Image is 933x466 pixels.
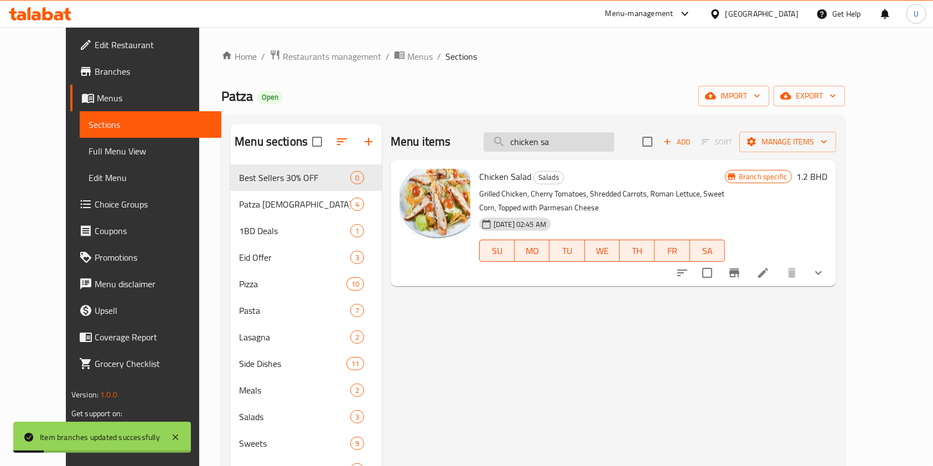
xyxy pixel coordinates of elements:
[533,171,564,184] div: Salads
[230,324,382,350] div: Lasagna2
[519,243,545,259] span: MO
[350,251,364,264] div: items
[239,251,350,264] span: Eid Offer
[351,199,364,210] span: 4
[95,330,213,344] span: Coverage Report
[351,173,364,183] span: 0
[95,304,213,317] span: Upsell
[914,8,919,20] span: U
[230,271,382,297] div: Pizza10
[534,171,563,184] span: Salads
[550,240,584,262] button: TU
[100,387,117,402] span: 1.0.0
[394,49,433,64] a: Menus
[636,130,659,153] span: Select section
[239,304,350,317] div: Pasta
[779,260,805,286] button: delete
[89,144,213,158] span: Full Menu View
[89,118,213,131] span: Sections
[95,277,213,291] span: Menu disclaimer
[71,417,142,432] a: Support.OpsPlatform
[239,357,346,370] span: Side Dishes
[95,224,213,237] span: Coupons
[261,50,265,63] li: /
[669,260,696,286] button: sort-choices
[696,261,719,284] span: Select to update
[305,130,329,153] span: Select all sections
[239,224,350,237] span: 1BD Deals
[239,410,350,423] span: Salads
[350,437,364,450] div: items
[662,136,692,148] span: Add
[95,38,213,51] span: Edit Restaurant
[70,350,222,377] a: Grocery Checklist
[230,403,382,430] div: Salads3
[351,252,364,263] span: 3
[230,164,382,191] div: Best Sellers 30% OFF0
[659,133,694,151] span: Add item
[347,359,364,369] span: 11
[756,266,770,279] a: Edit menu item
[70,324,222,350] a: Coverage Report
[400,169,470,240] img: Chicken Salad
[351,226,364,236] span: 1
[698,86,769,106] button: import
[515,240,550,262] button: MO
[707,89,760,103] span: import
[351,332,364,343] span: 2
[71,406,122,421] span: Get support on:
[221,50,257,63] a: Home
[346,357,364,370] div: items
[620,240,655,262] button: TH
[221,49,845,64] nav: breadcrumb
[70,191,222,218] a: Choice Groups
[70,271,222,297] a: Menu disclaimer
[694,243,721,259] span: SA
[589,243,615,259] span: WE
[479,187,725,215] p: Grilled Chicken, Cherry Tomatoes, Shredded Carrots, Roman Lettuce, Sweet Corn, Topped with Parmes...
[230,191,382,218] div: Patza [DEMOGRAPHIC_DATA]4
[479,240,515,262] button: SU
[239,330,350,344] span: Lasagna
[70,218,222,244] a: Coupons
[239,437,350,450] div: Sweets
[659,243,685,259] span: FR
[437,50,441,63] li: /
[95,65,213,78] span: Branches
[659,133,694,151] button: Add
[489,219,551,230] span: [DATE] 02:45 AM
[796,169,827,184] h6: 1.2 BHD
[283,50,381,63] span: Restaurants management
[554,243,580,259] span: TU
[70,58,222,85] a: Branches
[239,198,350,211] span: Patza [DEMOGRAPHIC_DATA]
[585,240,620,262] button: WE
[329,128,355,155] span: Sort sections
[694,133,739,151] span: Select section first
[70,32,222,58] a: Edit Restaurant
[80,164,222,191] a: Edit Menu
[239,277,346,291] span: Pizza
[350,304,364,317] div: items
[350,410,364,423] div: items
[89,171,213,184] span: Edit Menu
[407,50,433,63] span: Menus
[239,171,350,184] div: Best Sellers 30% OFF
[40,431,160,443] div: Item branches updated successfully
[97,91,213,105] span: Menus
[479,168,531,185] span: Chicken Salad
[812,266,825,279] svg: Show Choices
[239,384,350,397] div: Meals
[230,218,382,244] div: 1BD Deals1
[347,279,364,289] span: 10
[782,89,836,103] span: export
[71,387,99,402] span: Version:
[95,251,213,264] span: Promotions
[257,91,283,104] div: Open
[391,133,451,150] h2: Menu items
[350,171,364,184] div: items
[605,7,673,20] div: Menu-management
[221,84,253,108] span: Patza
